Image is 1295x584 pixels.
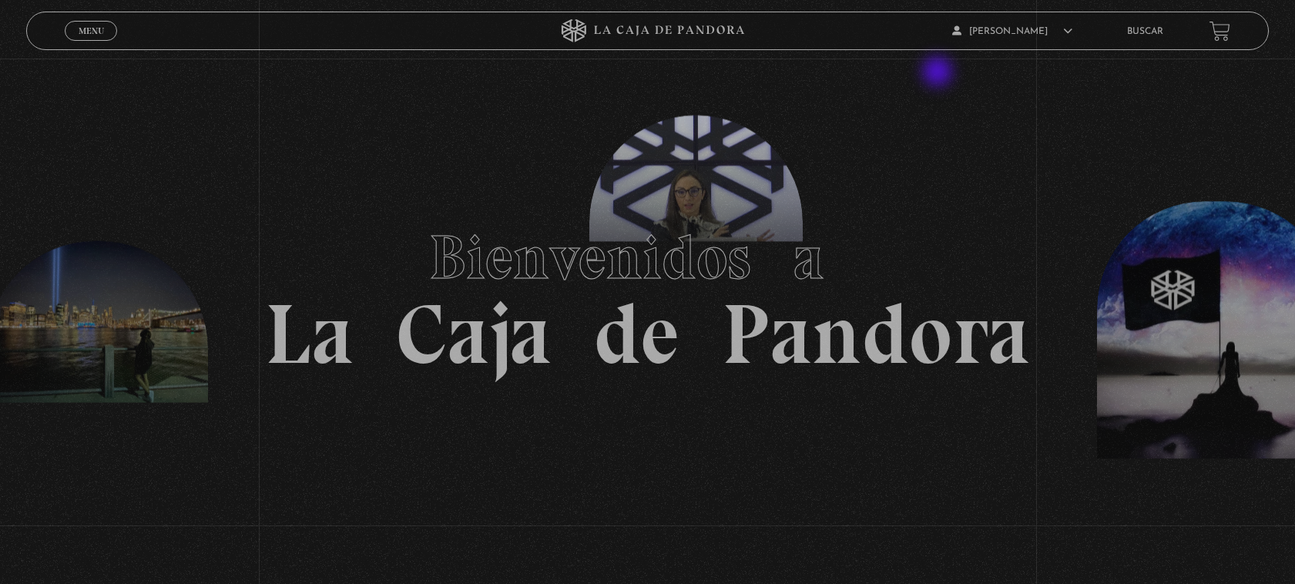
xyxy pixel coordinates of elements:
a: View your shopping cart [1209,21,1230,42]
span: [PERSON_NAME] [952,27,1072,36]
span: Bienvenidos a [429,220,867,294]
span: Cerrar [73,39,109,50]
span: Menu [79,26,104,35]
a: Buscar [1127,27,1163,36]
h1: La Caja de Pandora [265,207,1030,377]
